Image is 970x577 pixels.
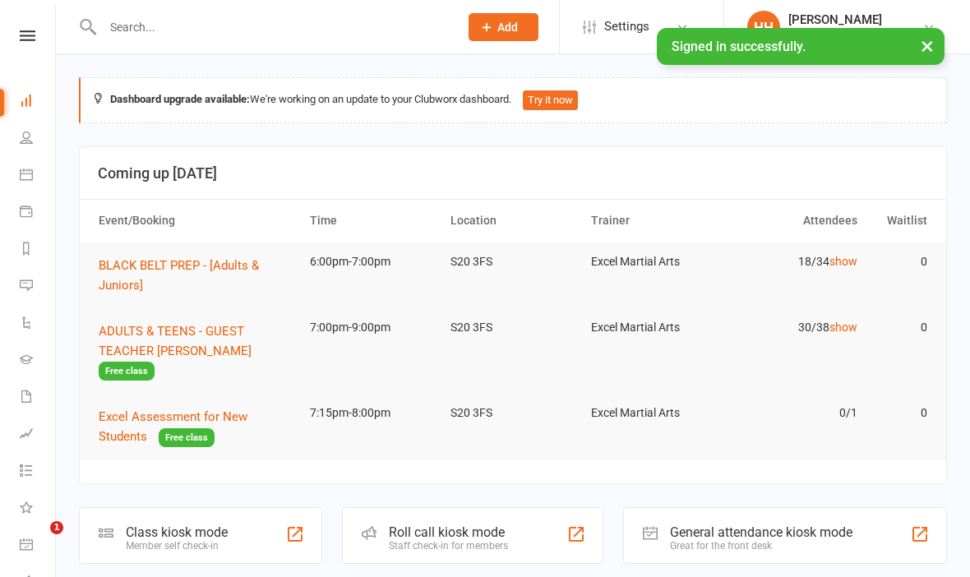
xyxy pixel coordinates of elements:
[788,12,882,27] div: [PERSON_NAME]
[20,417,57,454] a: Assessments
[829,255,857,268] a: show
[865,394,935,432] td: 0
[469,13,538,41] button: Add
[20,121,57,158] a: People
[604,8,649,45] span: Settings
[584,200,724,242] th: Trainer
[98,165,928,182] h3: Coming up [DATE]
[20,491,57,528] a: What's New
[159,428,215,447] span: Free class
[303,394,443,432] td: 7:15pm-8:00pm
[50,521,63,534] span: 1
[99,409,247,444] span: Excel Assessment for New Students
[99,256,295,295] button: BLACK BELT PREP - [Adults & Juniors]
[110,93,250,105] strong: Dashboard upgrade available:
[443,308,584,347] td: S20 3FS
[865,242,935,281] td: 0
[788,27,882,42] div: Excel Martial Arts
[20,232,57,269] a: Reports
[724,394,865,432] td: 0/1
[99,324,252,358] span: ADULTS & TEENS - GUEST TEACHER [PERSON_NAME]
[724,242,865,281] td: 18/34
[389,540,508,552] div: Staff check-in for members
[865,308,935,347] td: 0
[443,394,584,432] td: S20 3FS
[98,16,447,39] input: Search...
[20,84,57,121] a: Dashboard
[724,200,865,242] th: Attendees
[99,321,295,381] button: ADULTS & TEENS - GUEST TEACHER [PERSON_NAME]Free class
[584,242,724,281] td: Excel Martial Arts
[443,242,584,281] td: S20 3FS
[443,200,584,242] th: Location
[126,524,228,540] div: Class kiosk mode
[303,308,443,347] td: 7:00pm-9:00pm
[523,90,578,110] button: Try it now
[672,39,806,54] span: Signed in successfully.
[16,521,56,561] iframe: Intercom live chat
[303,242,443,281] td: 6:00pm-7:00pm
[303,200,443,242] th: Time
[91,200,303,242] th: Event/Booking
[126,540,228,552] div: Member self check-in
[829,321,857,334] a: show
[99,362,155,381] span: Free class
[389,524,508,540] div: Roll call kiosk mode
[670,524,852,540] div: General attendance kiosk mode
[99,258,259,293] span: BLACK BELT PREP - [Adults & Juniors]
[20,195,57,232] a: Payments
[584,394,724,432] td: Excel Martial Arts
[724,308,865,347] td: 30/38
[99,407,295,447] button: Excel Assessment for New StudentsFree class
[497,21,518,34] span: Add
[20,158,57,195] a: Calendar
[584,308,724,347] td: Excel Martial Arts
[865,200,935,242] th: Waitlist
[670,540,852,552] div: Great for the front desk
[747,11,780,44] div: HH
[912,28,942,63] button: ×
[79,77,947,123] div: We're working on an update to your Clubworx dashboard.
